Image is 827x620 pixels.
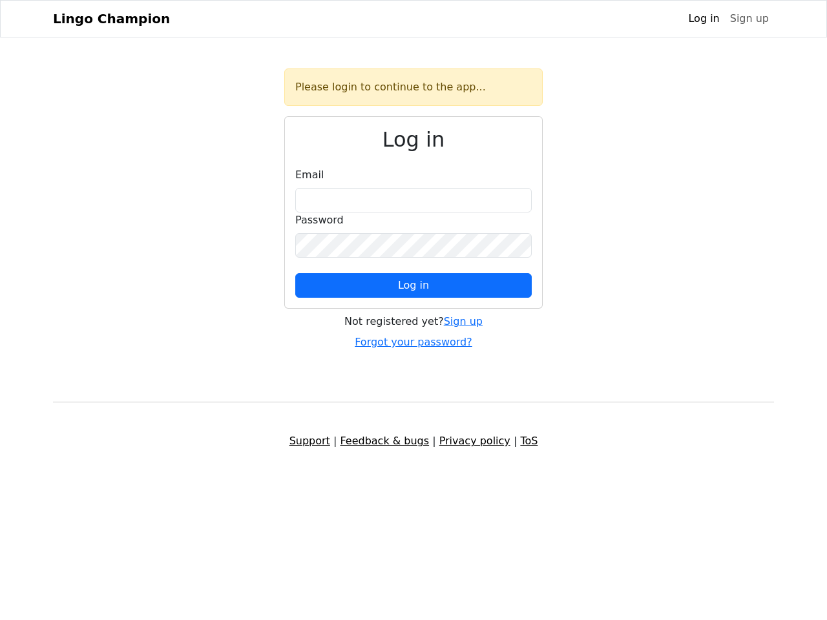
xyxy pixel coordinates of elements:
a: Forgot your password? [355,336,472,348]
a: Sign up [725,6,774,32]
div: Please login to continue to the app... [284,68,543,106]
a: Privacy policy [439,435,510,447]
a: Sign up [444,315,483,327]
label: Password [295,212,344,228]
span: Log in [398,279,429,291]
div: | | | [45,433,782,449]
a: Feedback & bugs [340,435,429,447]
a: ToS [520,435,538,447]
h2: Log in [295,127,532,152]
label: Email [295,167,324,183]
div: Not registered yet? [284,314,543,329]
a: Log in [683,6,724,32]
a: Support [289,435,330,447]
a: Lingo Champion [53,6,170,32]
button: Log in [295,273,532,298]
